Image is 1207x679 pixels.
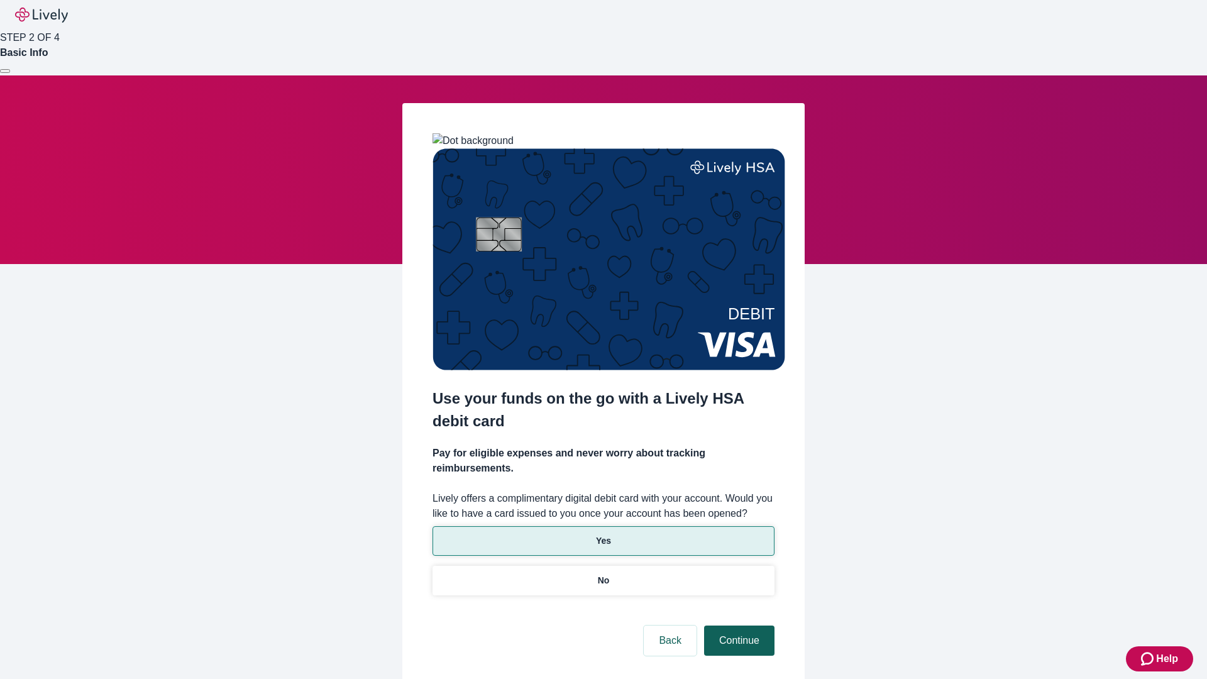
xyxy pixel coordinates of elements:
[596,534,611,548] p: Yes
[433,526,774,556] button: Yes
[433,491,774,521] label: Lively offers a complimentary digital debit card with your account. Would you like to have a card...
[1141,651,1156,666] svg: Zendesk support icon
[433,566,774,595] button: No
[433,387,774,433] h2: Use your funds on the go with a Lively HSA debit card
[1156,651,1178,666] span: Help
[433,133,514,148] img: Dot background
[704,626,774,656] button: Continue
[433,446,774,476] h4: Pay for eligible expenses and never worry about tracking reimbursements.
[1126,646,1193,671] button: Zendesk support iconHelp
[598,574,610,587] p: No
[644,626,697,656] button: Back
[433,148,785,370] img: Debit card
[15,8,68,23] img: Lively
